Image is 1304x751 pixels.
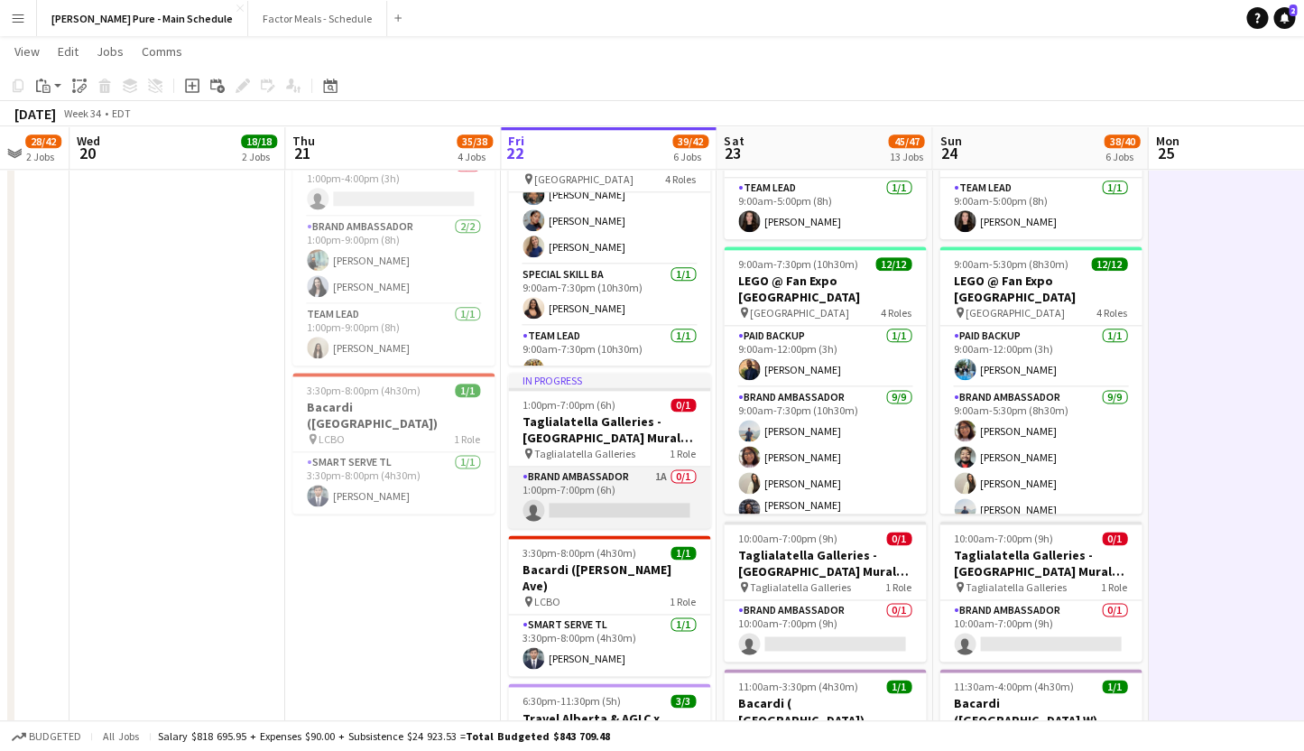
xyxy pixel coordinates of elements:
app-job-card: 10:00am-7:00pm (9h)0/1Taglialatella Galleries - [GEOGRAPHIC_DATA] Mural Festival Taglialatella Ga... [724,521,926,662]
span: 21 [290,143,315,163]
span: 0/1 [670,398,696,412]
app-card-role: Paid Backup1/19:00am-12:00pm (3h)[PERSON_NAME] [939,326,1142,387]
div: 6 Jobs [1105,150,1139,163]
span: LCBO [534,595,560,608]
span: 1/1 [1102,680,1127,693]
span: LCBO [319,432,345,446]
span: 28/42 [25,134,61,148]
span: View [14,43,40,60]
span: [GEOGRAPHIC_DATA] [750,306,849,320]
div: Salary $818 695.95 + Expenses $90.00 + Subsistence $24 923.53 = [158,729,610,743]
span: 3/3 [670,694,696,708]
h3: Bacardi ([GEOGRAPHIC_DATA] W) [939,695,1142,728]
app-job-card: 3:30pm-8:00pm (4h30m)1/1Bacardi ([PERSON_NAME] Ave) LCBO1 RoleSmart Serve TL1/13:30pm-8:00pm (4h3... [508,535,710,676]
span: [GEOGRAPHIC_DATA] [966,306,1065,320]
app-job-card: 3:30pm-8:00pm (4h30m)1/1Bacardi ([GEOGRAPHIC_DATA]) LCBO1 RoleSmart Serve TL1/13:30pm-8:00pm (4h3... [292,373,495,514]
span: Taglialatella Galleries [750,580,851,594]
span: Budgeted [29,730,81,743]
span: 1 Role [670,447,696,460]
span: 38/40 [1104,134,1140,148]
span: Week 34 [60,107,105,120]
app-card-role: Brand Ambassador0/110:00am-7:00pm (9h) [939,600,1142,662]
app-card-role: Paid Backup1/19:00am-12:00pm (3h)[PERSON_NAME] [724,326,926,387]
span: 1 Role [885,580,911,594]
span: 1/1 [886,680,911,693]
span: 12/12 [875,257,911,271]
app-card-role: Brand Ambassador1A0/11:00pm-7:00pm (6h) [508,467,710,528]
app-card-role: Smart Serve TL1/13:30pm-8:00pm (4h30m)[PERSON_NAME] [508,615,710,676]
div: 9:00am-7:30pm (10h30m)12/12LEGO @ Fan Expo [GEOGRAPHIC_DATA] [GEOGRAPHIC_DATA]4 RolesPaid Backup1... [724,246,926,514]
div: EDT [112,107,131,120]
span: 39/42 [672,134,708,148]
div: 1:00pm-9:00pm (8h)3/4Disney's "Tron" at Fan Expo [GEOGRAPHIC_DATA]3 RolesPaid Backup3A0/11:00pm-4... [292,98,495,366]
span: Total Budgeted $843 709.48 [466,729,610,743]
button: Factor Meals - Schedule [248,1,387,36]
h3: LEGO @ Fan Expo [GEOGRAPHIC_DATA] [724,273,926,305]
span: 6:30pm-11:30pm (5h) [523,694,621,708]
span: 18/18 [241,134,277,148]
span: 35/38 [457,134,493,148]
a: 2 [1273,7,1295,29]
span: [GEOGRAPHIC_DATA] [534,172,634,186]
span: 1 Role [454,432,480,446]
div: 6 Jobs [673,150,707,163]
span: Taglialatella Galleries [534,447,635,460]
span: 24 [937,143,961,163]
span: Sat [724,133,744,149]
span: 4 Roles [665,172,696,186]
div: [DATE] [14,105,56,123]
app-job-card: In progress1:00pm-7:00pm (6h)0/1Taglialatella Galleries - [GEOGRAPHIC_DATA] Mural Festival Taglia... [508,373,710,528]
a: Comms [134,40,190,63]
span: 4 Roles [881,306,911,320]
span: 1/1 [670,546,696,560]
span: Fri [508,133,524,149]
span: 1:00pm-7:00pm (6h) [523,398,615,412]
app-card-role: Team Lead1/19:00am-5:00pm (8h)[PERSON_NAME] [724,178,926,239]
span: Sun [939,133,961,149]
span: 45/47 [888,134,924,148]
app-card-role: Team Lead1/11:00pm-9:00pm (8h)[PERSON_NAME] [292,304,495,366]
span: 9:00am-7:30pm (10h30m) [738,257,858,271]
app-card-role: Paid Backup3A0/11:00pm-4:00pm (3h) [292,155,495,217]
span: Taglialatella Galleries [966,580,1067,594]
span: 1/1 [455,384,480,397]
span: 3:30pm-8:00pm (4h30m) [523,546,636,560]
a: Edit [51,40,86,63]
span: 3:30pm-8:00pm (4h30m) [307,384,421,397]
span: 20 [74,143,100,163]
span: 2 [1289,5,1297,16]
app-card-role: Brand Ambassador2/21:00pm-9:00pm (8h)[PERSON_NAME][PERSON_NAME] [292,217,495,304]
app-card-role: Brand Ambassador9/99:00am-7:30pm (10h30m)[PERSON_NAME][PERSON_NAME][PERSON_NAME][PERSON_NAME] [PE... [724,387,926,663]
span: 10:00am-7:00pm (9h) [954,532,1053,545]
span: Mon [1155,133,1179,149]
h3: Bacardi ([PERSON_NAME] Ave) [508,561,710,594]
span: Wed [77,133,100,149]
app-job-card: 9:00am-5:30pm (8h30m)12/12LEGO @ Fan Expo [GEOGRAPHIC_DATA] [GEOGRAPHIC_DATA]4 RolesPaid Backup1/... [939,246,1142,514]
app-job-card: 10:00am-7:00pm (9h)0/1Taglialatella Galleries - [GEOGRAPHIC_DATA] Mural Festival Taglialatella Ga... [939,521,1142,662]
app-job-card: In progress9:00am-7:30pm (10h30m)12/12LEGO @ Fan Expo [GEOGRAPHIC_DATA] [GEOGRAPHIC_DATA]4 Roles[... [508,98,710,366]
h3: Taglialatella Galleries - [GEOGRAPHIC_DATA] Mural Festival [508,413,710,446]
app-card-role: Brand Ambassador0/110:00am-7:00pm (9h) [724,600,926,662]
span: 12/12 [1091,257,1127,271]
span: Edit [58,43,79,60]
h3: Taglialatella Galleries - [GEOGRAPHIC_DATA] Mural Festival [724,547,926,579]
app-card-role: Team Lead1/19:00am-7:30pm (10h30m)[PERSON_NAME] [508,326,710,387]
div: 4 Jobs [458,150,492,163]
span: All jobs [99,729,143,743]
span: Jobs [97,43,124,60]
span: 10:00am-7:00pm (9h) [738,532,837,545]
h3: Travel Alberta & AGLC x Great Outdoors Comedy Festival [GEOGRAPHIC_DATA] [508,709,710,742]
span: 22 [505,143,524,163]
div: 2 Jobs [242,150,276,163]
div: 13 Jobs [889,150,923,163]
div: 2 Jobs [26,150,60,163]
div: In progress [508,373,710,387]
button: Budgeted [9,727,84,746]
span: Thu [292,133,315,149]
span: Comms [142,43,182,60]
